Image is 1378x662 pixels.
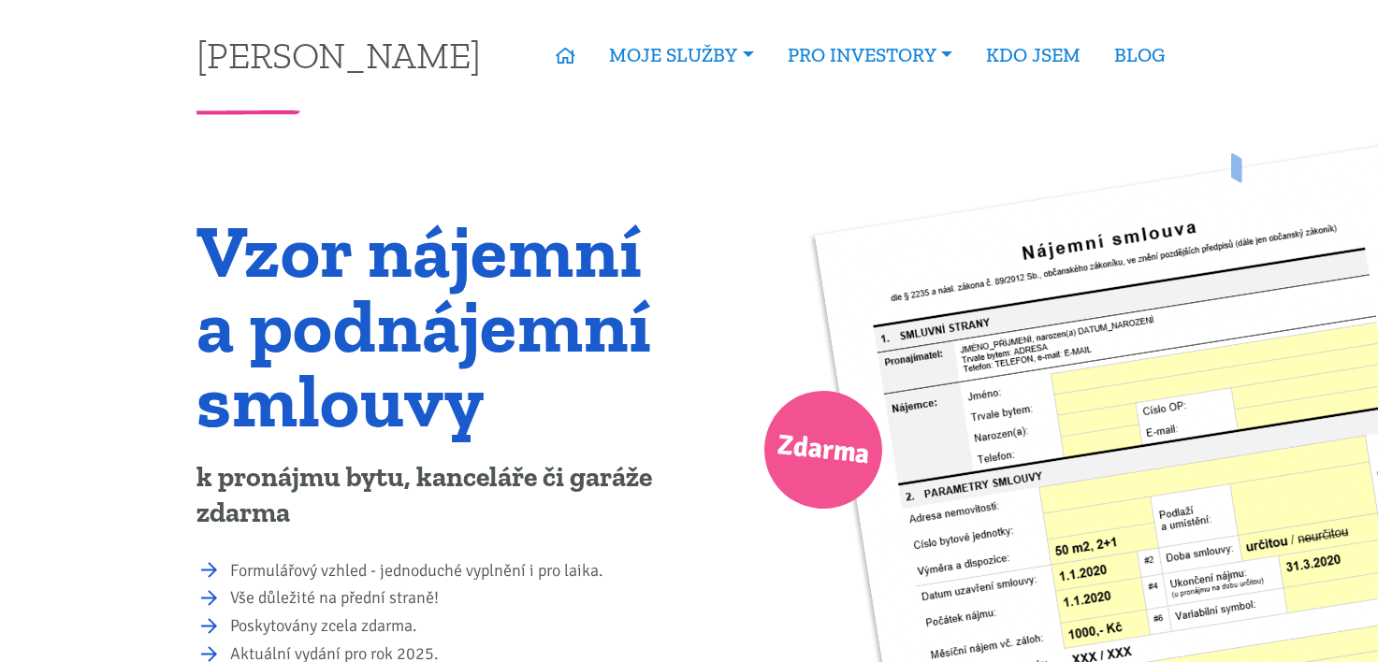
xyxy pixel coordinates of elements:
a: PRO INVESTORY [771,34,969,77]
a: KDO JSEM [969,34,1097,77]
li: Poskytovány zcela zdarma. [230,613,676,640]
li: Vše důležité na přední straně! [230,585,676,612]
h1: Vzor nájemní a podnájemní smlouvy [196,213,676,438]
span: Zdarma [775,421,872,480]
a: BLOG [1097,34,1182,77]
a: [PERSON_NAME] [196,36,481,73]
li: Formulářový vzhled - jednoduché vyplnění i pro laika. [230,558,676,584]
p: k pronájmu bytu, kanceláře či garáže zdarma [196,460,676,531]
a: MOJE SLUŽBY [592,34,770,77]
